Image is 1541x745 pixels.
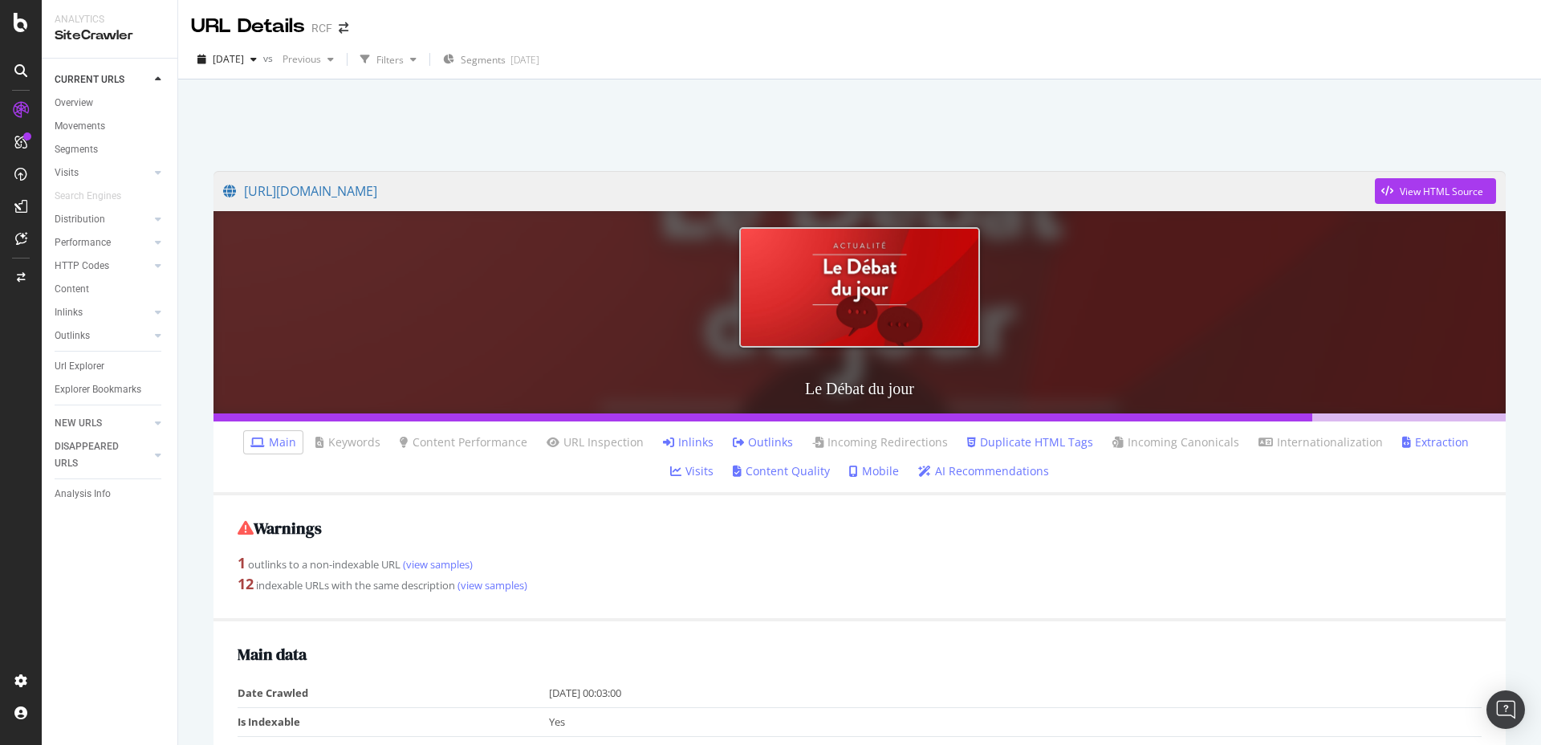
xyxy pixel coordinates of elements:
[670,463,714,479] a: Visits
[55,381,141,398] div: Explorer Bookmarks
[55,188,137,205] a: Search Engines
[263,51,276,65] span: vs
[55,258,109,275] div: HTTP Codes
[250,434,296,450] a: Main
[55,71,124,88] div: CURRENT URLS
[55,281,166,298] a: Content
[733,434,793,450] a: Outlinks
[1486,690,1525,729] div: Open Intercom Messenger
[967,434,1093,450] a: Duplicate HTML Tags
[238,679,549,707] td: Date Crawled
[1112,434,1239,450] a: Incoming Canonicals
[55,95,166,112] a: Overview
[55,141,98,158] div: Segments
[238,553,1482,574] div: outlinks to a non-indexable URL
[238,574,1482,595] div: indexable URLs with the same description
[55,358,104,375] div: Url Explorer
[55,328,90,344] div: Outlinks
[461,53,506,67] span: Segments
[213,364,1506,413] h3: Le Débat du jour
[55,165,150,181] a: Visits
[276,52,321,66] span: Previous
[739,227,980,348] img: Le Débat du jour
[354,47,423,72] button: Filters
[549,679,1482,707] td: [DATE] 00:03:00
[213,52,244,66] span: 2025 Oct. 4th
[1400,185,1483,198] div: View HTML Source
[55,358,166,375] a: Url Explorer
[455,578,527,592] a: (view samples)
[238,645,1482,663] h2: Main data
[55,486,111,503] div: Analysis Info
[339,22,348,34] div: arrow-right-arrow-left
[1402,434,1469,450] a: Extraction
[400,434,527,450] a: Content Performance
[55,328,150,344] a: Outlinks
[663,434,714,450] a: Inlinks
[376,53,404,67] div: Filters
[238,553,246,572] strong: 1
[733,463,830,479] a: Content Quality
[55,71,150,88] a: CURRENT URLS
[55,95,93,112] div: Overview
[238,574,254,593] strong: 12
[1258,434,1383,450] a: Internationalization
[223,171,1375,211] a: [URL][DOMAIN_NAME]
[55,118,105,135] div: Movements
[849,463,899,479] a: Mobile
[55,165,79,181] div: Visits
[549,707,1482,736] td: Yes
[510,53,539,67] div: [DATE]
[55,188,121,205] div: Search Engines
[55,438,136,472] div: DISAPPEARED URLS
[191,47,263,72] button: [DATE]
[238,707,549,736] td: Is Indexable
[437,47,546,72] button: Segments[DATE]
[55,234,111,251] div: Performance
[812,434,948,450] a: Incoming Redirections
[55,211,150,228] a: Distribution
[55,438,150,472] a: DISAPPEARED URLS
[1375,178,1496,204] button: View HTML Source
[55,415,150,432] a: NEW URLS
[55,304,83,321] div: Inlinks
[55,141,166,158] a: Segments
[55,281,89,298] div: Content
[238,519,1482,537] h2: Warnings
[55,26,165,45] div: SiteCrawler
[276,47,340,72] button: Previous
[55,415,102,432] div: NEW URLS
[55,13,165,26] div: Analytics
[547,434,644,450] a: URL Inspection
[311,20,332,36] div: RCF
[400,557,473,572] a: (view samples)
[55,118,166,135] a: Movements
[55,258,150,275] a: HTTP Codes
[315,434,380,450] a: Keywords
[55,234,150,251] a: Performance
[55,381,166,398] a: Explorer Bookmarks
[918,463,1049,479] a: AI Recommendations
[191,13,305,40] div: URL Details
[55,211,105,228] div: Distribution
[55,486,166,503] a: Analysis Info
[55,304,150,321] a: Inlinks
